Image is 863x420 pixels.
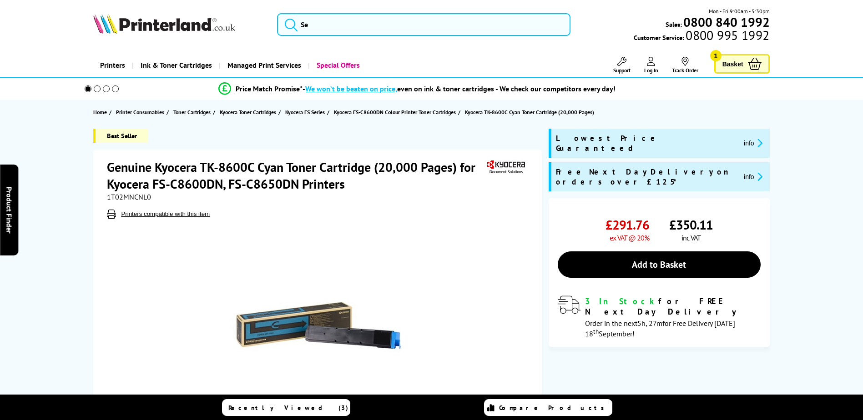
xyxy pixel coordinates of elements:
a: Log In [644,57,658,74]
span: Support [613,67,631,74]
div: modal_delivery [558,296,761,338]
a: Kyocera TK-8600C Cyan Toner Cartridge (20,000 Pages) [465,107,596,117]
a: Kyocera FS Series [285,107,327,117]
span: Compare Products [499,404,609,412]
span: 5h, 27m [637,319,662,328]
span: Basket [722,58,743,70]
a: Toner Cartridges [173,107,213,117]
a: Home [93,107,109,117]
a: 0800 840 1992 [682,18,770,26]
span: ex VAT @ 20% [610,233,649,242]
img: Printerland Logo [93,14,235,34]
span: Toner Cartridges [173,107,211,117]
span: Sales: [666,20,682,29]
a: Managed Print Services [219,54,308,77]
a: Printers [93,54,132,77]
div: for FREE Next Day Delivery [585,296,761,317]
span: £350.11 [669,216,713,233]
a: Recently Viewed (3) [222,399,350,416]
span: We won’t be beaten on price, [305,84,397,93]
a: Ink & Toner Cartridges [132,54,219,77]
a: Compare Products [484,399,612,416]
span: Home [93,107,107,117]
span: £291.76 [606,216,649,233]
span: 0800 995 1992 [684,31,769,40]
span: Product Finder [5,187,14,234]
img: Kyocera 1T02MNCNL0 TK-8600C Cyan Toner Cartridge (20,000 Pages) [230,237,408,415]
button: promo-description [741,171,765,182]
span: Lowest Price Guaranteed [556,133,737,153]
span: Order in the next for Free Delivery [DATE] 18 September! [585,319,735,338]
a: Special Offers [308,54,367,77]
span: Price Match Promise* [236,84,303,93]
span: Kyocera FS Series [285,107,325,117]
a: Track Order [672,57,698,74]
span: Kyocera FS-C8600DN Colour Printer Toner Cartridges [334,107,456,117]
span: Best Seller [93,129,148,143]
a: Printerland Logo [93,14,266,35]
button: Printers compatible with this item [118,210,212,218]
input: Se [277,13,570,36]
span: 1T02MNCNL0 [107,192,151,201]
span: 3 In Stock [585,296,658,306]
span: Recently Viewed (3) [228,404,348,412]
span: Mon - Fri 9:00am - 5:30pm [709,7,770,15]
div: - even on ink & toner cartridges - We check our competitors every day! [303,84,616,93]
a: Printer Consumables [116,107,167,117]
span: Customer Service: [634,31,769,42]
button: promo-description [741,138,765,148]
h1: Genuine Kyocera TK-8600C Cyan Toner Cartridge (20,000 Pages) for Kyocera FS-C8600DN, FS-C8650DN P... [107,159,485,192]
span: 1 [710,50,722,61]
span: Kyocera TK-8600C Cyan Toner Cartridge (20,000 Pages) [465,107,594,117]
span: Log In [644,67,658,74]
span: Kyocera Toner Cartridges [220,107,276,117]
a: Kyocera Toner Cartridges [220,107,278,117]
span: inc VAT [681,233,701,242]
a: Add to Basket [558,251,761,278]
sup: th [593,327,599,335]
span: Ink & Toner Cartridges [141,54,212,77]
span: Free Next Day Delivery on orders over £125* [556,167,737,187]
a: Kyocera FS-C8600DN Colour Printer Toner Cartridges [334,107,458,117]
span: Printer Consumables [116,107,164,117]
a: Support [613,57,631,74]
img: Kyocera [485,159,527,175]
li: modal_Promise [72,81,762,97]
a: Basket 1 [714,54,770,74]
b: 0800 840 1992 [683,14,770,30]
